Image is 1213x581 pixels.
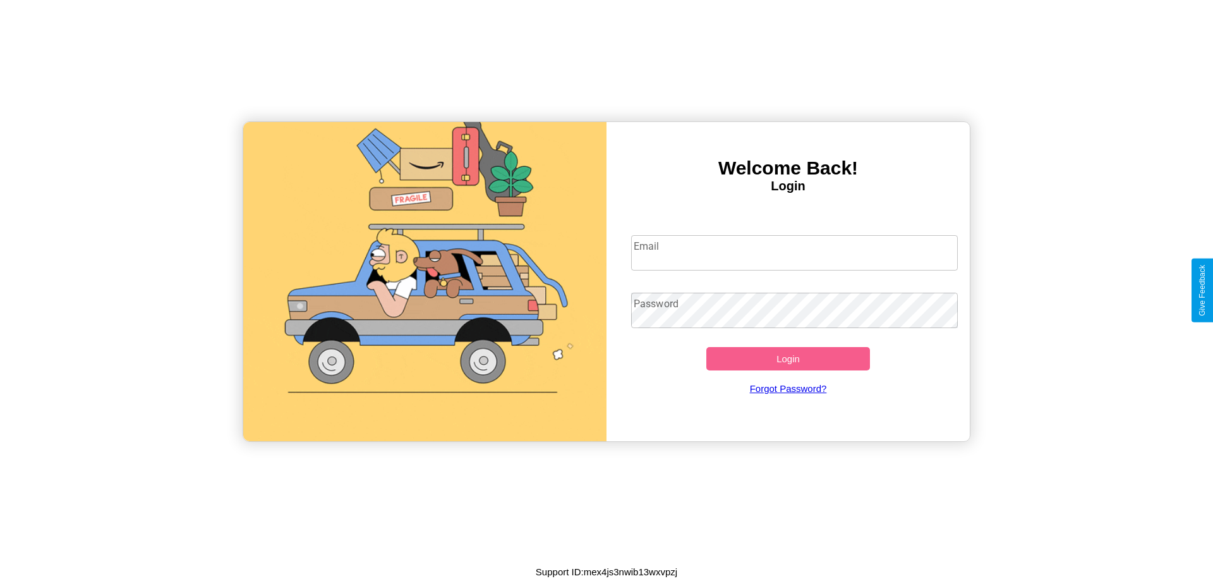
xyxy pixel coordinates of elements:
[1198,265,1207,316] div: Give Feedback
[243,122,606,441] img: gif
[536,563,677,580] p: Support ID: mex4js3nwib13wxvpzj
[606,157,970,179] h3: Welcome Back!
[606,179,970,193] h4: Login
[706,347,870,370] button: Login
[625,370,952,407] a: Forgot Password?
